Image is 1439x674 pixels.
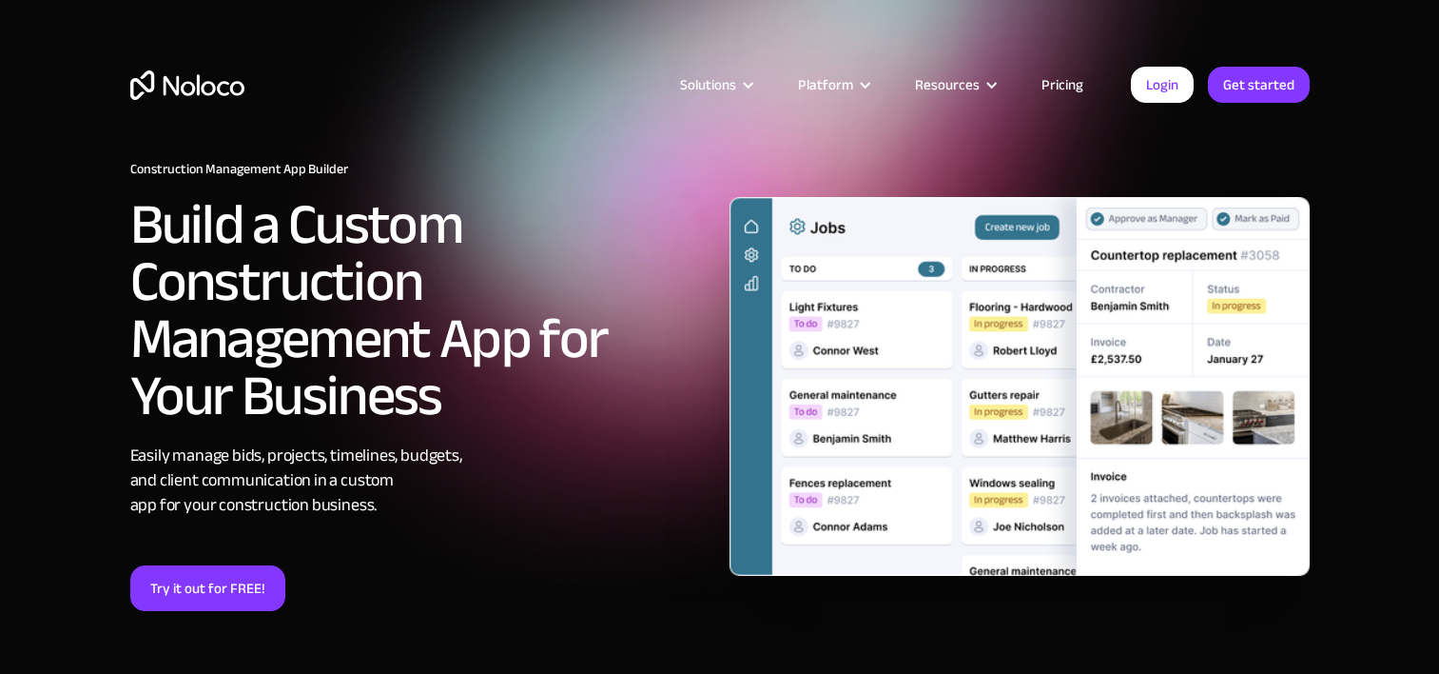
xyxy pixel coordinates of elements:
a: Login [1131,67,1194,103]
a: home [130,70,244,100]
div: Easily manage bids, projects, timelines, budgets, and client communication in a custom app for yo... [130,444,710,518]
div: Platform [798,72,853,97]
a: Pricing [1018,72,1107,97]
a: Get started [1208,67,1310,103]
div: Solutions [680,72,736,97]
div: Solutions [656,72,774,97]
div: Resources [891,72,1018,97]
a: Try it out for FREE! [130,565,285,611]
div: Resources [915,72,980,97]
h2: Build a Custom Construction Management App for Your Business [130,196,710,425]
div: Platform [774,72,891,97]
